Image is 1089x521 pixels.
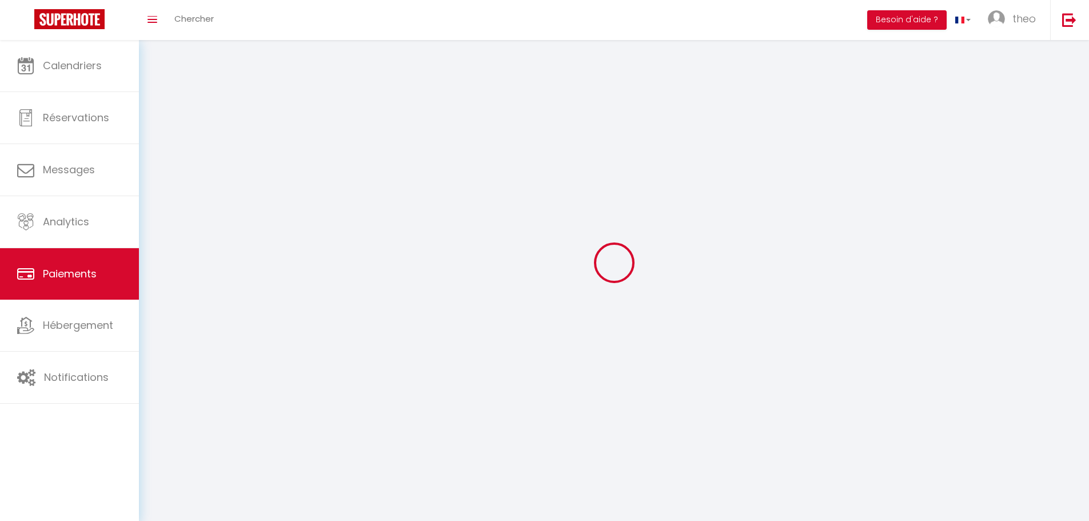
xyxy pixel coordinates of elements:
[43,58,102,73] span: Calendriers
[174,13,214,25] span: Chercher
[44,370,109,384] span: Notifications
[43,162,95,177] span: Messages
[9,5,43,39] button: Ouvrir le widget de chat LiveChat
[43,267,97,281] span: Paiements
[34,9,105,29] img: Super Booking
[1062,13,1076,27] img: logout
[1012,11,1036,26] span: theo
[43,214,89,229] span: Analytics
[43,318,113,332] span: Hébergement
[43,110,109,125] span: Réservations
[988,10,1005,27] img: ...
[867,10,947,30] button: Besoin d'aide ?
